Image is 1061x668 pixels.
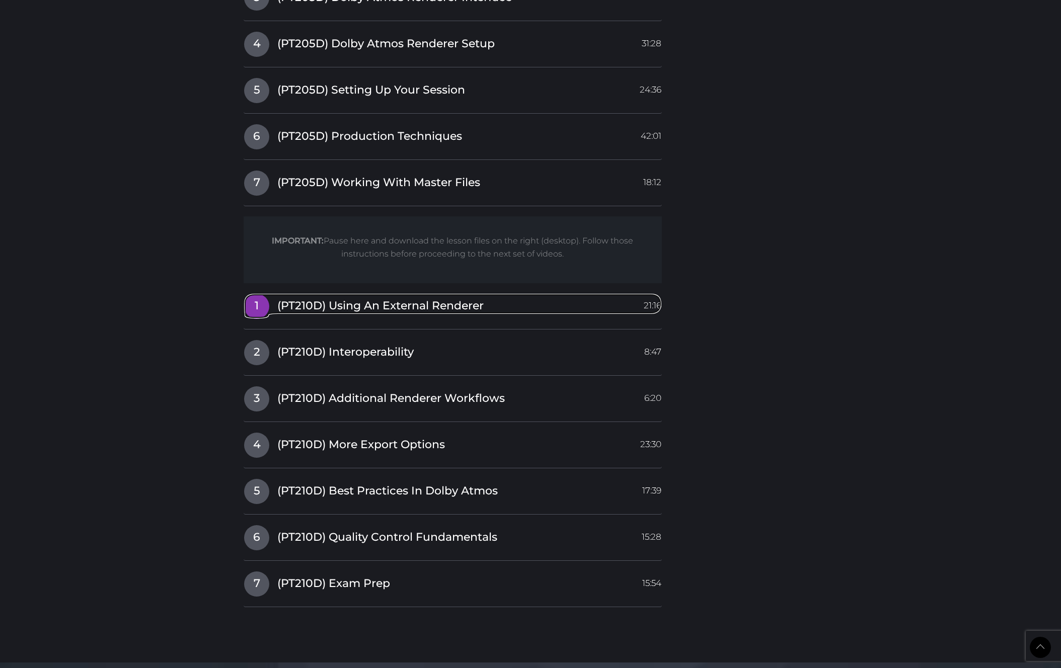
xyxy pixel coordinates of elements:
[277,345,414,360] span: (PT210D) Interoperability
[244,77,662,99] a: 5(PT205D) Setting Up Your Session24:36
[642,32,661,50] span: 31:28
[277,36,495,52] span: (PT205D) Dolby Atmos Renderer Setup
[254,234,652,260] p: Pause here and download the lesson files on the right (desktop). Follow those instructions before...
[640,78,661,96] span: 24:36
[277,82,465,98] span: (PT205D) Setting Up Your Session
[244,478,662,499] a: 5(PT210D) Best Practices In Dolby Atmos17:39
[244,32,269,57] span: 4
[277,530,497,545] span: (PT210D) Quality Control Fundamentals
[644,340,661,358] span: 8:47
[277,175,480,191] span: (PT205D) Working With Master Files
[642,571,661,590] span: 15:54
[244,340,662,361] a: 2(PT210D) Interoperability8:47
[244,479,269,504] span: 5
[244,340,269,365] span: 2
[244,170,662,191] a: 7(PT205D) Working With Master Files18:12
[277,576,390,592] span: (PT210D) Exam Prep
[244,124,662,145] a: 6(PT205D) Production Techniques42:01
[643,171,661,189] span: 18:12
[244,525,269,550] span: 6
[244,124,269,149] span: 6
[272,236,324,245] strong: IMPORTANT:
[277,298,484,314] span: (PT210D) Using An External Renderer
[1030,637,1051,658] a: Back to Top
[277,437,445,453] span: (PT210D) More Export Options
[244,525,662,546] a: 6(PT210D) Quality Control Fundamentals15:28
[244,386,269,411] span: 3
[644,386,661,404] span: 6:20
[244,78,269,103] span: 5
[277,483,498,499] span: (PT210D) Best Practices In Dolby Atmos
[640,433,661,451] span: 23:30
[244,31,662,52] a: 4(PT205D) Dolby Atmos Renderer Setup31:28
[641,124,661,142] span: 42:01
[244,571,269,597] span: 7
[642,525,661,543] span: 15:28
[244,171,269,196] span: 7
[244,432,662,453] a: 4(PT210D) More Export Options23:30
[244,571,662,592] a: 7(PT210D) Exam Prep15:54
[244,433,269,458] span: 4
[244,293,662,314] a: 1(PT210D) Using An External Renderer21:16
[277,391,505,406] span: (PT210D) Additional Renderer Workflows
[644,294,661,312] span: 21:16
[244,386,662,407] a: 3(PT210D) Additional Renderer Workflows6:20
[642,479,661,497] span: 17:39
[244,294,269,319] span: 1
[277,129,462,144] span: (PT205D) Production Techniques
